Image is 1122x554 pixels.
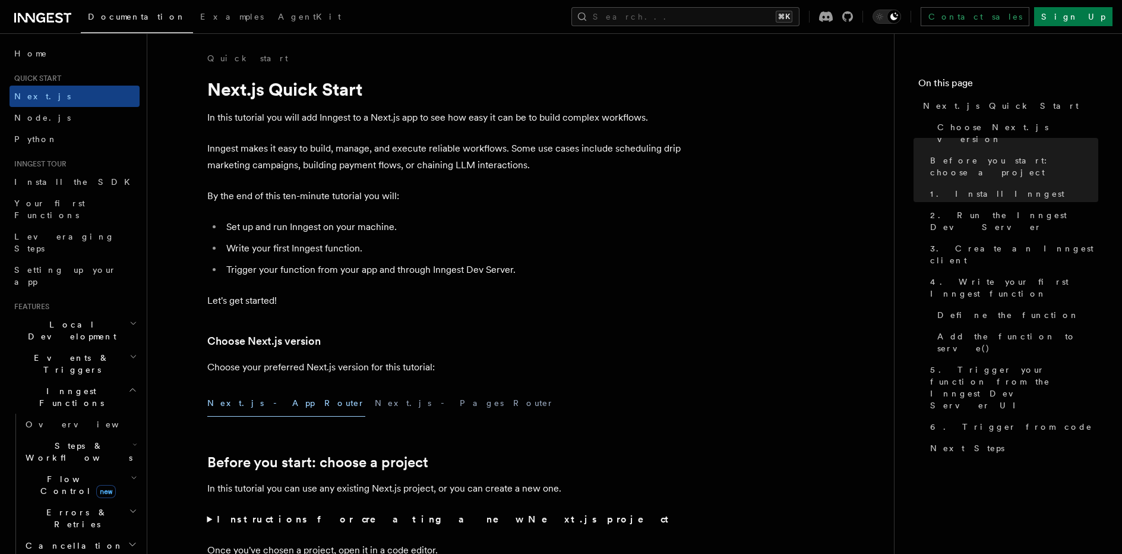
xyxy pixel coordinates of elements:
span: Python [14,134,58,144]
p: In this tutorial you will add Inngest to a Next.js app to see how easy it can be to build complex... [207,109,682,126]
span: Documentation [88,12,186,21]
button: Steps & Workflows [21,435,140,468]
span: Choose Next.js version [937,121,1098,145]
li: Trigger your function from your app and through Inngest Dev Server. [223,262,682,278]
a: Next.js Quick Start [918,95,1098,117]
span: Define the function [937,309,1079,321]
a: Python [10,128,140,150]
button: Flow Controlnew [21,468,140,502]
a: Next Steps [925,437,1098,459]
summary: Instructions for creating a new Next.js project [207,511,682,528]
a: 1. Install Inngest [925,183,1098,204]
span: Node.js [14,113,71,122]
span: AgentKit [278,12,341,21]
kbd: ⌘K [776,11,792,23]
span: 4. Write your first Inngest function [930,276,1098,300]
button: Inngest Functions [10,380,140,414]
button: Errors & Retries [21,502,140,535]
a: Setting up your app [10,259,140,292]
a: 3. Create an Inngest client [925,238,1098,271]
a: 6. Trigger from code [925,416,1098,437]
a: Define the function [933,304,1098,326]
span: Events & Triggers [10,352,129,376]
span: Features [10,302,49,311]
span: Examples [200,12,264,21]
a: Examples [193,4,271,32]
span: 1. Install Inngest [930,188,1064,200]
span: 2. Run the Inngest Dev Server [930,209,1098,233]
strong: Instructions for creating a new Next.js project [217,514,674,525]
p: In this tutorial you can use any existing Next.js project, or you can create a new one. [207,480,682,497]
span: Next.js Quick Start [923,100,1079,112]
a: Before you start: choose a project [925,150,1098,183]
span: Quick start [10,74,61,83]
button: Events & Triggers [10,347,140,380]
a: Contact sales [921,7,1029,26]
a: AgentKit [271,4,348,32]
a: Add the function to serve() [933,326,1098,359]
a: 2. Run the Inngest Dev Server [925,204,1098,238]
a: Install the SDK [10,171,140,193]
span: Overview [26,420,148,429]
span: Setting up your app [14,265,116,287]
p: By the end of this ten-minute tutorial you will: [207,188,682,204]
span: 3. Create an Inngest client [930,243,1098,266]
a: Documentation [81,4,193,33]
a: Overview [21,414,140,435]
span: Home [14,48,48,59]
a: Choose Next.js version [933,117,1098,150]
p: Choose your preferred Next.js version for this tutorial: [207,359,682,376]
button: Local Development [10,314,140,347]
p: Inngest makes it easy to build, manage, and execute reliable workflows. Some use cases include sc... [207,140,682,174]
span: Your first Functions [14,199,85,220]
span: Leveraging Steps [14,232,115,253]
span: Before you start: choose a project [930,155,1098,178]
a: Next.js [10,86,140,107]
a: Leveraging Steps [10,226,140,259]
span: Steps & Workflows [21,440,132,464]
span: Cancellation [21,540,124,552]
span: Add the function to serve() [937,330,1098,354]
a: Node.js [10,107,140,128]
span: 5. Trigger your function from the Inngest Dev Server UI [930,364,1098,411]
span: Next Steps [930,442,1004,454]
span: Next.js [14,92,71,101]
span: Local Development [10,319,129,342]
h4: On this page [918,76,1098,95]
span: Errors & Retries [21,506,129,530]
a: 4. Write your first Inngest function [925,271,1098,304]
button: Search...⌘K [571,7,799,26]
button: Toggle dark mode [873,10,901,24]
a: Before you start: choose a project [207,454,428,471]
a: Sign Up [1034,7,1112,26]
li: Set up and run Inngest on your machine. [223,219,682,235]
button: Next.js - App Router [207,390,365,417]
p: Let's get started! [207,292,682,309]
span: Flow Control [21,473,131,497]
h1: Next.js Quick Start [207,78,682,100]
a: Quick start [207,52,288,64]
span: 6. Trigger from code [930,421,1092,433]
li: Write your first Inngest function. [223,240,682,257]
span: Inngest Functions [10,385,128,409]
a: Choose Next.js version [207,333,321,350]
a: Home [10,43,140,64]
span: Inngest tour [10,159,67,169]
a: Your first Functions [10,193,140,226]
button: Next.js - Pages Router [375,390,554,417]
a: 5. Trigger your function from the Inngest Dev Server UI [925,359,1098,416]
span: Install the SDK [14,177,137,187]
span: new [96,485,116,498]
